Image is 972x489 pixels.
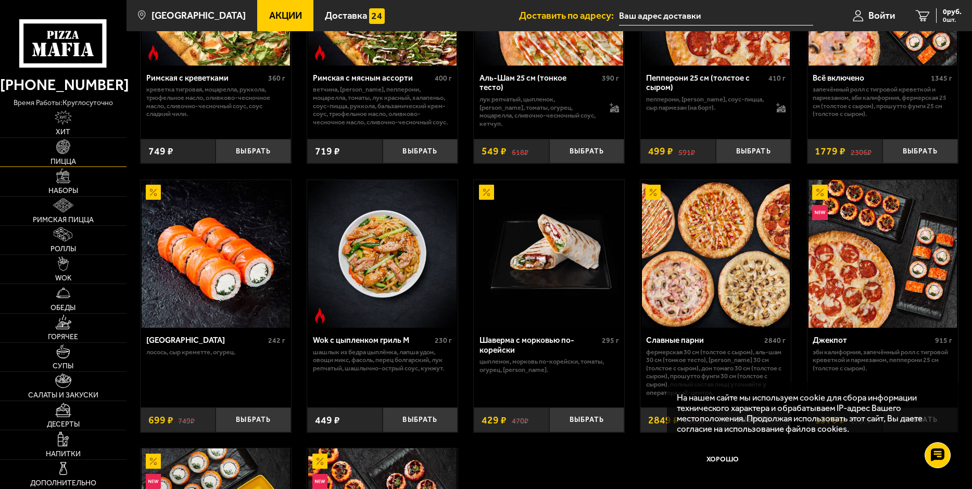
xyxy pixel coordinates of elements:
img: Острое блюдо [312,308,327,323]
span: 699 ₽ [148,415,173,425]
img: Филадельфия [142,180,290,328]
span: Роллы [51,246,76,253]
p: Эби Калифорния, Запечённый ролл с тигровой креветкой и пармезаном, Пепперони 25 см (толстое с сыр... [813,348,952,372]
s: 591 ₽ [678,146,695,156]
span: 1345 г [931,74,952,83]
span: 390 г [602,74,619,83]
span: WOK [55,275,71,282]
span: Салаты и закуски [28,392,98,399]
s: 470 ₽ [512,415,528,425]
span: 915 г [935,336,952,345]
span: 1779 ₽ [815,146,845,156]
p: На нашем сайте мы используем cookie для сбора информации технического характера и обрабатываем IP... [677,392,942,434]
p: Фермерская 30 см (толстое с сыром), Аль-Шам 30 см (тонкое тесто), [PERSON_NAME] 30 см (толстое с ... [646,348,786,396]
span: Доставить по адресу: [519,11,619,21]
span: Обеды [51,304,75,312]
img: Славные парни [642,180,790,328]
span: 2840 г [764,336,786,345]
span: [GEOGRAPHIC_DATA] [152,11,246,21]
input: Ваш адрес доставки [619,6,813,25]
span: 749 ₽ [148,146,173,156]
button: Выбрать [549,139,625,164]
button: Выбрать [549,407,625,432]
button: Выбрать [216,139,291,164]
img: Новинка [312,474,327,489]
a: АкционныйНовинкаДжекпот [807,180,958,328]
img: Акционный [812,185,827,200]
a: Острое блюдоWok с цыпленком гриль M [307,180,458,328]
span: Дополнительно [30,480,96,487]
p: лосось, Сыр креметте, огурец. [146,348,286,356]
p: ветчина, [PERSON_NAME], пепперони, моцарелла, томаты, лук красный, халапеньо, соус-пицца, руккола... [313,85,452,126]
p: шашлык из бедра цыплёнка, лапша удон, овощи микс, фасоль, перец болгарский, лук репчатый, шашлычн... [313,348,452,372]
span: 499 ₽ [648,146,673,156]
button: Выбрать [216,407,291,432]
img: Акционный [312,454,327,469]
img: Акционный [146,454,161,469]
div: Римская с мясным ассорти [313,73,433,83]
span: 549 ₽ [482,146,507,156]
a: АкционныйШаверма с морковью по-корейски [474,180,624,328]
img: 15daf4d41897b9f0e9f617042186c801.svg [369,8,384,23]
s: 2306 ₽ [851,146,872,156]
button: Хорошо [677,444,768,474]
p: пепперони, [PERSON_NAME], соус-пицца, сыр пармезан (на борт). [646,95,766,111]
span: Напитки [46,451,81,458]
span: Доставка [325,11,367,21]
div: Аль-Шам 25 см (тонкое тесто) [479,73,599,93]
img: Шаверма с морковью по-корейски [475,180,623,328]
span: Войти [868,11,895,21]
img: Акционный [646,185,661,200]
img: Новинка [146,474,161,489]
button: Выбрать [383,139,458,164]
img: Акционный [479,185,494,200]
div: Римская с креветками [146,73,266,83]
a: АкционныйСлавные парни [640,180,791,328]
span: Хит [56,128,70,136]
img: Джекпот [809,180,957,328]
img: Wok с цыпленком гриль M [308,180,457,328]
p: цыпленок, морковь по-корейски, томаты, огурец, [PERSON_NAME]. [479,357,619,374]
div: Славные парни [646,336,762,345]
span: 400 г [435,74,452,83]
span: 0 руб. [943,8,962,16]
span: 410 г [768,74,786,83]
span: 2849 ₽ [648,415,679,425]
img: Новинка [812,205,827,220]
img: Острое блюдо [146,45,161,60]
span: 360 г [268,74,285,83]
s: 618 ₽ [512,146,528,156]
span: Супы [53,363,73,370]
s: 749 ₽ [178,415,195,425]
span: 719 ₽ [315,146,340,156]
button: Выбрать [882,139,958,164]
span: 230 г [435,336,452,345]
a: АкционныйФиладельфия [141,180,291,328]
div: [GEOGRAPHIC_DATA] [146,336,266,345]
div: Джекпот [813,336,932,345]
span: 0 шт. [943,17,962,23]
p: Запечённый ролл с тигровой креветкой и пармезаном, Эби Калифорния, Фермерская 25 см (толстое с сы... [813,85,952,118]
button: Выбрать [383,407,458,432]
button: Выбрать [716,139,791,164]
span: Наборы [48,187,78,195]
p: креветка тигровая, моцарелла, руккола, трюфельное масло, оливково-чесночное масло, сливочно-чесно... [146,85,286,118]
div: Всё включено [813,73,928,83]
span: Римская пицца [33,216,94,224]
span: 429 ₽ [482,415,507,425]
img: Акционный [146,185,161,200]
div: Шаверма с морковью по-корейски [479,336,599,355]
span: 242 г [268,336,285,345]
span: Акции [269,11,302,21]
img: Острое блюдо [312,45,327,60]
span: Пицца [51,158,76,165]
div: Wok с цыпленком гриль M [313,336,433,345]
div: Пепперони 25 см (толстое с сыром) [646,73,766,93]
span: Десерты [47,421,80,428]
span: 295 г [602,336,619,345]
span: Горячее [48,333,78,341]
p: лук репчатый, цыпленок, [PERSON_NAME], томаты, огурец, моцарелла, сливочно-чесночный соус, кетчуп. [479,95,599,127]
span: 449 ₽ [315,415,340,425]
